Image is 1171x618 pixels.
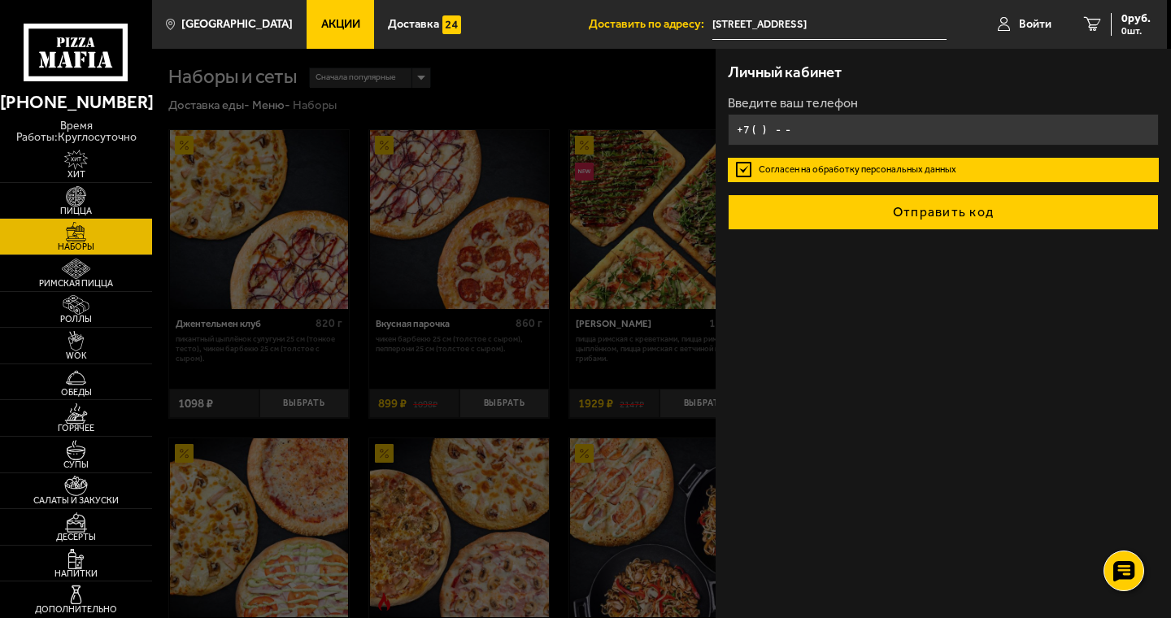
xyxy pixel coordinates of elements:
span: 0 руб. [1121,13,1151,24]
span: Доставка [388,19,439,30]
span: Войти [1019,19,1051,30]
span: 0 шт. [1121,26,1151,36]
input: Ваш адрес доставки [712,10,947,40]
span: Акции [321,19,360,30]
h3: Личный кабинет [728,65,842,81]
button: Отправить код [728,194,1159,230]
img: 15daf4d41897b9f0e9f617042186c801.svg [442,15,461,34]
span: Доставить по адресу: [589,19,712,30]
span: Октябрьская набережная, 80к1 [712,10,947,40]
label: Введите ваш телефон [728,97,1159,110]
span: [GEOGRAPHIC_DATA] [181,19,293,30]
label: Согласен на обработку персональных данных [728,158,1159,182]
